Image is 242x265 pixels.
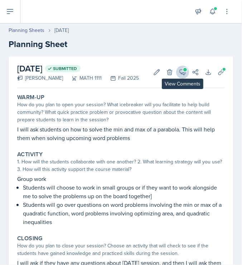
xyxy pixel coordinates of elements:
div: How do you plan to close your session? Choose an activity that will check to see if the students ... [17,242,225,257]
p: Students will go over questions on word problems involving the min or max of a quadratic function... [23,200,225,226]
p: Group work [17,175,225,183]
p: Students will choose to work in small groups or if they want to work alongside me to solve the pr... [23,183,225,200]
div: How do you plan to open your session? What icebreaker will you facilitate to help build community... [17,101,225,124]
label: Closing [17,235,43,242]
span: Submitted [53,66,77,71]
div: 1. How will the students collaborate with one another? 2. What learning strategy will you use? 3.... [17,158,225,173]
button: View Comments [176,66,189,79]
div: [DATE] [54,27,69,34]
h2: [DATE] [17,62,139,75]
p: I will ask students on how to solve the min and max of a parabola. This will help them when solvi... [17,125,225,142]
label: Activity [17,151,43,158]
h2: Planning Sheet [9,38,233,51]
label: Warm-Up [17,94,45,101]
a: Planning Sheets [9,27,44,34]
div: Fall 2025 [102,74,139,82]
div: MATH 1111 [63,74,102,82]
div: [PERSON_NAME] [17,74,63,82]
